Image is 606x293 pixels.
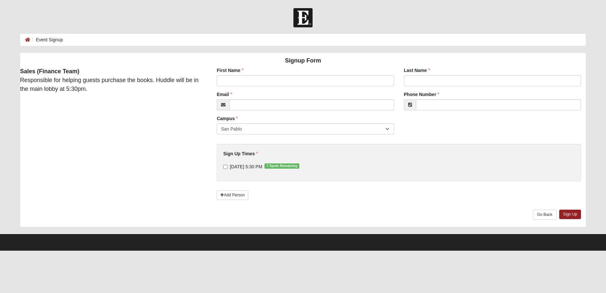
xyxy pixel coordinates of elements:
a: Sign Up [559,210,581,219]
input: [DATE] 5:30 PM7 Spots Remaining [223,165,227,169]
a: Add Person [217,190,248,200]
label: First Name [217,67,243,74]
label: Last Name [404,67,430,74]
h4: Signup Form [20,57,586,64]
span: 7 Spots Remaining [264,163,299,169]
label: Email [217,91,232,98]
span: [DATE] 5:30 PM [230,164,262,169]
div: Responsible for helping guests purchase the books. Huddle will be in the main lobby at 5:30pm. [15,67,207,93]
strong: Sales (Finance Team) [20,68,80,75]
label: Campus [217,115,238,122]
label: Phone Number [404,91,440,98]
label: Sign Up Times [223,150,258,157]
li: Event Signup [30,36,63,43]
a: Go Back [533,210,557,220]
img: Church of Eleven22 Logo [293,8,313,27]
